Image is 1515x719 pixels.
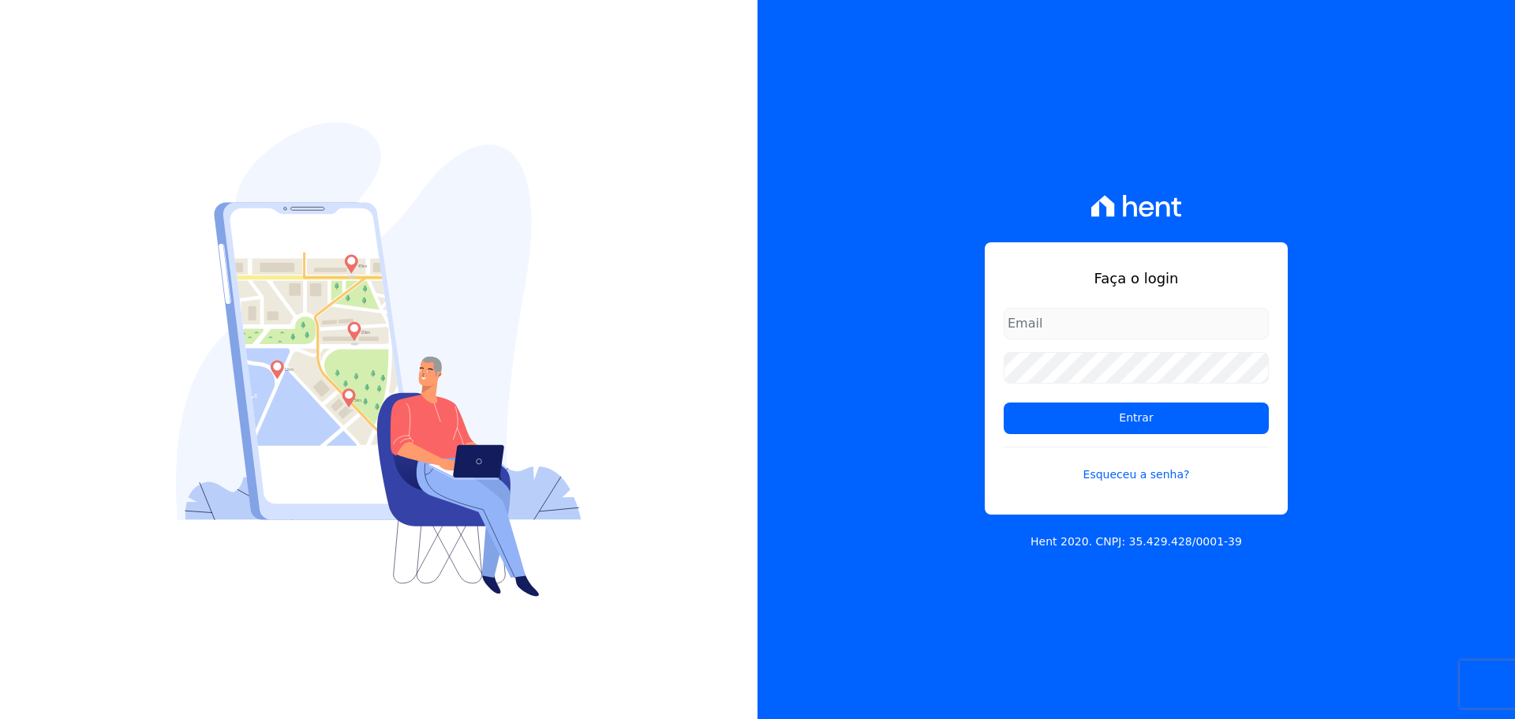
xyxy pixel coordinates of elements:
[1031,534,1242,550] p: Hent 2020. CNPJ: 35.429.428/0001-39
[1004,268,1269,289] h1: Faça o login
[176,122,582,597] img: Login
[1004,308,1269,339] input: Email
[1004,447,1269,483] a: Esqueceu a senha?
[1004,403,1269,434] input: Entrar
